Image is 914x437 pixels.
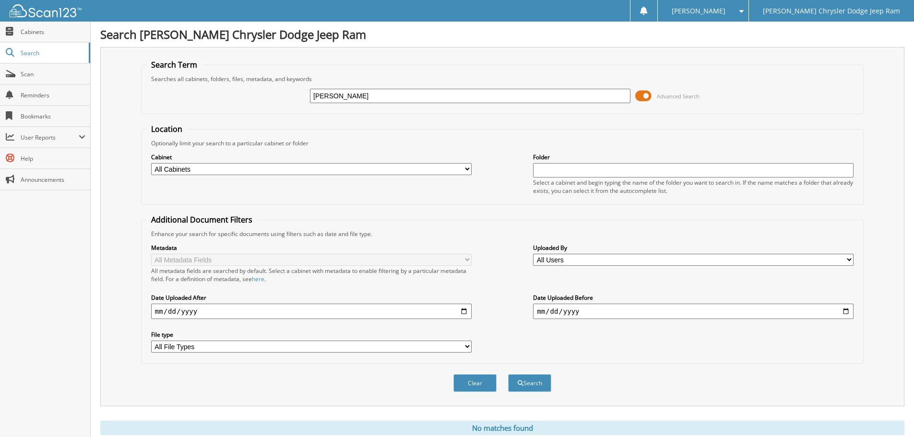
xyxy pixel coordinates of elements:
[533,178,854,195] div: Select a cabinet and begin typing the name of the folder you want to search in. If the name match...
[146,230,858,238] div: Enhance your search for specific documents using filters such as date and file type.
[252,275,264,283] a: here
[533,153,854,161] label: Folder
[146,139,858,147] div: Optionally limit your search to a particular cabinet or folder
[151,294,472,302] label: Date Uploaded After
[21,112,85,120] span: Bookmarks
[10,4,82,17] img: scan123-logo-white.svg
[146,214,257,225] legend: Additional Document Filters
[100,421,904,435] div: No matches found
[21,176,85,184] span: Announcements
[151,244,472,252] label: Metadata
[763,8,900,14] span: [PERSON_NAME] Chrysler Dodge Jeep Ram
[100,26,904,42] h1: Search [PERSON_NAME] Chrysler Dodge Jeep Ram
[151,304,472,319] input: start
[151,267,472,283] div: All metadata fields are searched by default. Select a cabinet with metadata to enable filtering b...
[508,374,551,392] button: Search
[21,49,84,57] span: Search
[146,75,858,83] div: Searches all cabinets, folders, files, metadata, and keywords
[657,93,700,100] span: Advanced Search
[533,304,854,319] input: end
[21,133,79,142] span: User Reports
[453,374,497,392] button: Clear
[21,91,85,99] span: Reminders
[146,124,187,134] legend: Location
[151,153,472,161] label: Cabinet
[533,294,854,302] label: Date Uploaded Before
[21,28,85,36] span: Cabinets
[146,59,202,70] legend: Search Term
[672,8,725,14] span: [PERSON_NAME]
[21,154,85,163] span: Help
[533,244,854,252] label: Uploaded By
[21,70,85,78] span: Scan
[151,331,472,339] label: File type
